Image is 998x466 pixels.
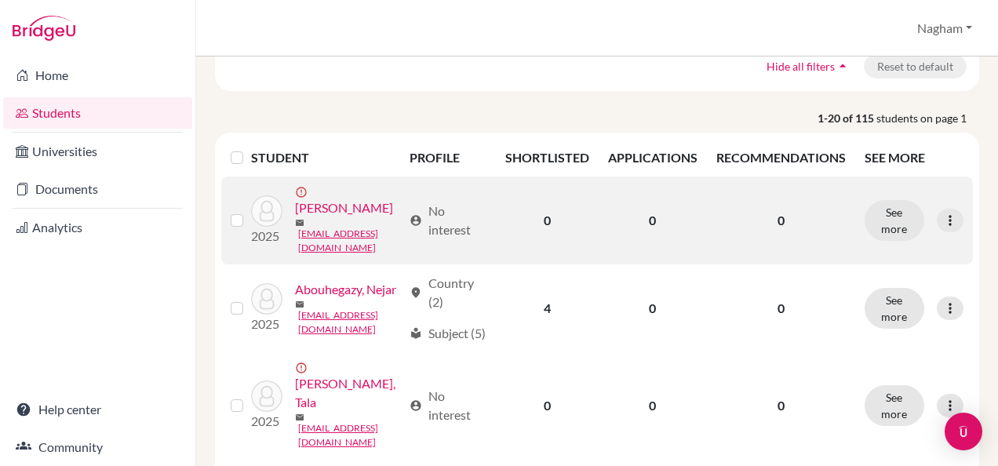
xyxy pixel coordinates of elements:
span: Hide all filters [767,60,835,73]
strong: 1-20 of 115 [818,110,876,126]
img: Bridge-U [13,16,75,41]
a: Documents [3,173,192,205]
span: account_circle [410,214,422,227]
a: [PERSON_NAME], Tala [295,374,402,412]
span: location_on [410,286,422,299]
span: mail [295,300,304,309]
div: Country (2) [410,274,486,311]
th: SHORTLISTED [496,139,599,177]
img: Abu Radaha, Tala [251,380,282,412]
th: SEE MORE [855,139,973,177]
span: account_circle [410,399,422,412]
img: Abdelaziz, Razan [251,195,282,227]
td: 4 [496,264,599,352]
a: Abouhegazy, Nejar [295,280,396,299]
p: 0 [716,396,846,415]
a: Universities [3,136,192,167]
th: APPLICATIONS [599,139,707,177]
th: STUDENT [251,139,400,177]
p: 2025 [251,412,282,431]
th: RECOMMENDATIONS [707,139,855,177]
span: mail [295,218,304,228]
a: [EMAIL_ADDRESS][DOMAIN_NAME] [298,421,402,450]
p: 2025 [251,315,282,333]
div: No interest [410,387,486,424]
p: 0 [716,299,846,318]
i: arrow_drop_up [835,58,850,74]
td: 0 [599,177,707,264]
img: Abouhegazy, Nejar [251,283,282,315]
button: See more [865,288,924,329]
div: Subject (5) [410,324,486,343]
span: error_outline [295,186,311,198]
a: Analytics [3,212,192,243]
span: students on page 1 [876,110,979,126]
td: 0 [599,264,707,352]
button: See more [865,385,924,426]
span: error_outline [295,362,311,374]
button: Hide all filtersarrow_drop_up [753,54,864,78]
button: Nagham [910,13,979,43]
a: [EMAIL_ADDRESS][DOMAIN_NAME] [298,227,402,255]
button: Reset to default [864,54,967,78]
div: Open Intercom Messenger [945,413,982,450]
a: Community [3,431,192,463]
td: 0 [496,352,599,459]
div: No interest [410,202,486,239]
td: 0 [496,177,599,264]
a: Students [3,97,192,129]
a: Help center [3,394,192,425]
p: 2025 [251,227,282,246]
p: 0 [716,211,846,230]
th: PROFILE [400,139,496,177]
span: mail [295,413,304,422]
td: 0 [599,352,707,459]
a: [PERSON_NAME] [295,198,393,217]
button: See more [865,200,924,241]
a: Home [3,60,192,91]
span: local_library [410,327,422,340]
a: [EMAIL_ADDRESS][DOMAIN_NAME] [298,308,402,337]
